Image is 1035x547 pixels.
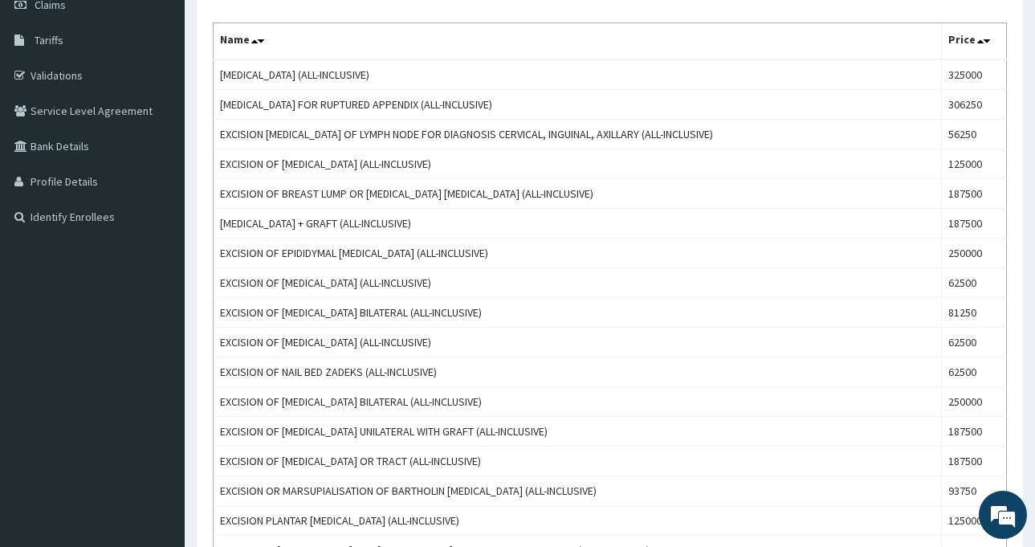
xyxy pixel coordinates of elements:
th: Price [941,23,1006,60]
td: [MEDICAL_DATA] (ALL-INCLUSIVE) [214,59,942,90]
td: EXCISION PLANTAR [MEDICAL_DATA] (ALL-INCLUSIVE) [214,506,942,536]
td: 306250 [941,90,1006,120]
td: EXCISION OF [MEDICAL_DATA] OR TRACT (ALL-INCLUSIVE) [214,447,942,476]
td: 93750 [941,476,1006,506]
td: 62500 [941,328,1006,357]
td: 187500 [941,179,1006,209]
td: EXCISION OF [MEDICAL_DATA] (ALL-INCLUSIVE) [214,149,942,179]
td: 187500 [941,209,1006,239]
td: EXCISION [MEDICAL_DATA] OF LYMPH NODE FOR DIAGNOSIS CERVICAL, INGUINAL, AXILLARY (ALL-INCLUSIVE) [214,120,942,149]
textarea: Type your message and hit 'Enter' [8,371,306,427]
td: 56250 [941,120,1006,149]
td: 187500 [941,417,1006,447]
img: d_794563401_company_1708531726252_794563401 [30,80,65,120]
span: Tariffs [35,33,63,47]
td: EXCISION OF NAIL BED ZADEKS (ALL-INCLUSIVE) [214,357,942,387]
td: EXCISION OF BREAST LUMP OR [MEDICAL_DATA] [MEDICAL_DATA] (ALL-INCLUSIVE) [214,179,942,209]
td: 250000 [941,387,1006,417]
td: [MEDICAL_DATA] + GRAFT (ALL-INCLUSIVE) [214,209,942,239]
td: 187500 [941,447,1006,476]
td: EXCISION OF EPIDIDYMAL [MEDICAL_DATA] (ALL-INCLUSIVE) [214,239,942,268]
td: 250000 [941,239,1006,268]
div: Minimize live chat window [263,8,302,47]
td: [MEDICAL_DATA] FOR RUPTURED APPENDIX (ALL-INCLUSIVE) [214,90,942,120]
td: 62500 [941,268,1006,298]
td: EXCISION OF [MEDICAL_DATA] BILATERAL (ALL-INCLUSIVE) [214,298,942,328]
span: We're online! [93,169,222,331]
div: Chat with us now [84,90,270,111]
td: 325000 [941,59,1006,90]
td: 125000 [941,506,1006,536]
td: 81250 [941,298,1006,328]
td: EXCISION OF [MEDICAL_DATA] UNILATERAL WITH GRAFT (ALL-INCLUSIVE) [214,417,942,447]
td: EXCISION OF [MEDICAL_DATA] (ALL-INCLUSIVE) [214,328,942,357]
td: EXCISION OR MARSUPIALISATION OF BARTHOLIN [MEDICAL_DATA] (ALL-INCLUSIVE) [214,476,942,506]
th: Name [214,23,942,60]
td: 125000 [941,149,1006,179]
td: EXCISION OF [MEDICAL_DATA] BILATERAL (ALL-INCLUSIVE) [214,387,942,417]
td: 62500 [941,357,1006,387]
td: EXCISION OF [MEDICAL_DATA] (ALL-INCLUSIVE) [214,268,942,298]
